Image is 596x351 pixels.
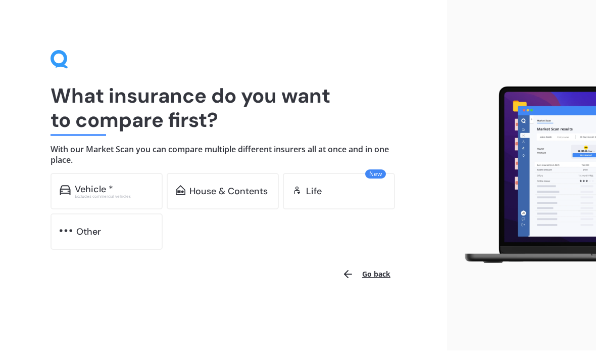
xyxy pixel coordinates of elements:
span: New [365,170,386,179]
div: House & Contents [189,187,268,197]
h1: What insurance do you want to compare first? [51,84,396,133]
img: other.81dba5aafe580aa69f38.svg [60,226,72,236]
button: Go back [336,262,396,287]
h4: With our Market Scan you can compare multiple different insurers all at once and in one place. [51,145,396,165]
div: Excludes commercial vehicles [75,195,154,199]
div: Vehicle * [75,185,113,195]
img: home-and-contents.b802091223b8502ef2dd.svg [176,186,185,196]
div: Life [306,187,322,197]
img: life.f720d6a2d7cdcd3ad642.svg [292,186,302,196]
div: Other [76,227,101,237]
img: laptop.webp [455,83,596,268]
img: car.f15378c7a67c060ca3f3.svg [60,186,71,196]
